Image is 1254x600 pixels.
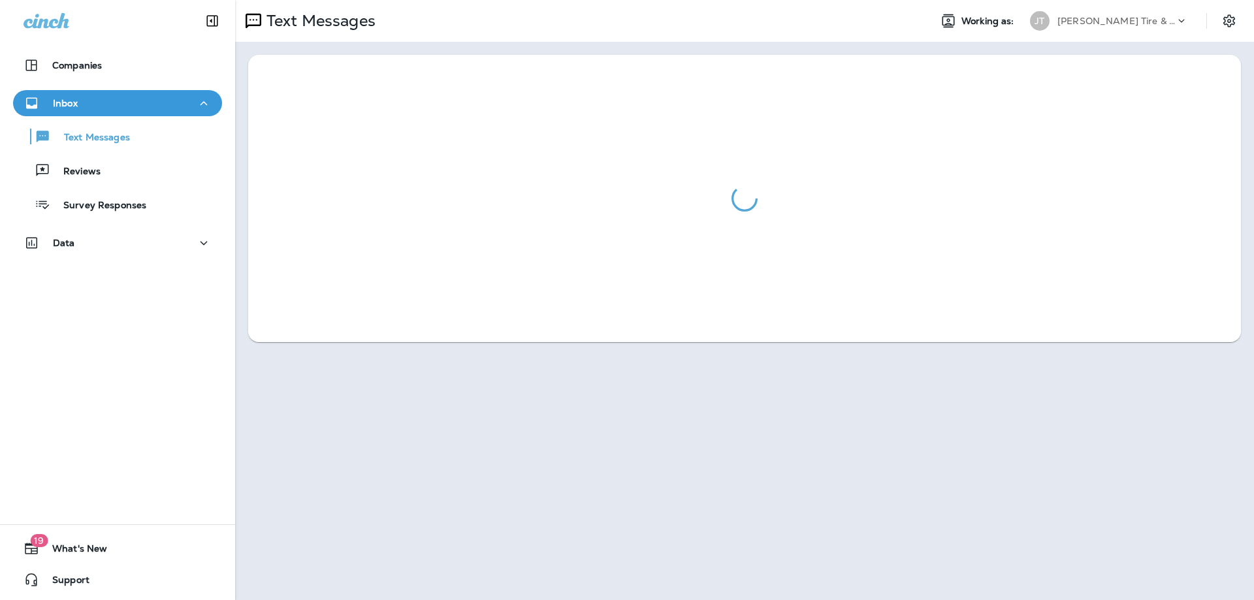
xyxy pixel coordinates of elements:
[13,123,222,150] button: Text Messages
[13,567,222,593] button: Support
[13,230,222,256] button: Data
[52,60,102,71] p: Companies
[13,52,222,78] button: Companies
[13,535,222,561] button: 19What's New
[961,16,1017,27] span: Working as:
[261,11,376,31] p: Text Messages
[50,200,146,212] p: Survey Responses
[1217,9,1241,33] button: Settings
[13,191,222,218] button: Survey Responses
[194,8,231,34] button: Collapse Sidebar
[30,534,48,547] span: 19
[13,157,222,184] button: Reviews
[50,166,101,178] p: Reviews
[1030,11,1050,31] div: JT
[51,132,130,144] p: Text Messages
[39,575,89,590] span: Support
[53,98,78,108] p: Inbox
[53,238,75,248] p: Data
[13,90,222,116] button: Inbox
[1057,16,1175,26] p: [PERSON_NAME] Tire & Auto
[39,543,107,559] span: What's New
